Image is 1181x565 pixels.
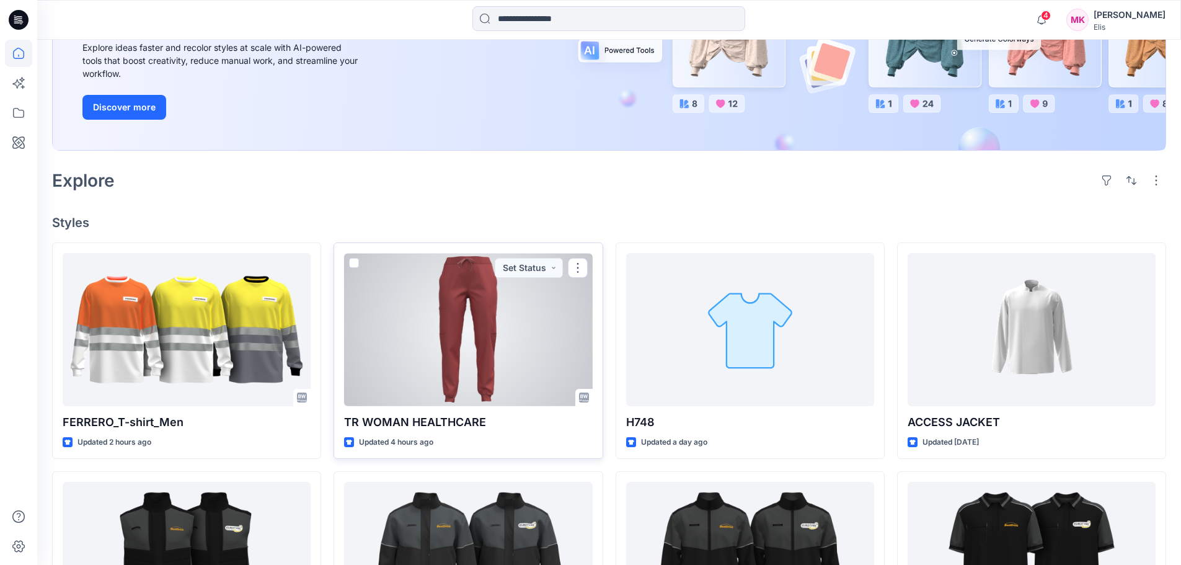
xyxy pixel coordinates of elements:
[626,253,874,406] a: H748
[77,436,151,449] p: Updated 2 hours ago
[922,436,979,449] p: Updated [DATE]
[344,253,592,406] a: TR WOMAN HEALTHCARE
[908,414,1156,431] p: ACCESS JACKET
[1094,22,1166,32] div: Elis
[1094,7,1166,22] div: [PERSON_NAME]
[1041,11,1051,20] span: 4
[626,414,874,431] p: H748
[359,436,433,449] p: Updated 4 hours ago
[82,95,361,120] a: Discover more
[344,414,592,431] p: TR WOMAN HEALTHCARE
[63,253,311,406] a: FERRERO_T-shirt_Men
[52,215,1166,230] h4: Styles
[63,414,311,431] p: FERRERO_T-shirt_Men
[908,253,1156,406] a: ACCESS JACKET
[52,171,115,190] h2: Explore
[82,95,166,120] button: Discover more
[82,41,361,80] div: Explore ideas faster and recolor styles at scale with AI-powered tools that boost creativity, red...
[641,436,707,449] p: Updated a day ago
[1066,9,1089,31] div: MK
